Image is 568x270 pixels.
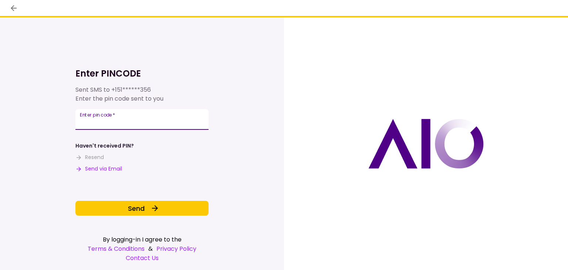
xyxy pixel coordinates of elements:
[75,165,122,173] button: Send via Email
[75,201,209,216] button: Send
[128,203,145,213] span: Send
[75,244,209,253] div: &
[75,68,209,80] h1: Enter PINCODE
[80,112,115,118] label: Enter pin code
[156,244,196,253] a: Privacy Policy
[75,85,209,103] div: Sent SMS to Enter the pin code sent to you
[368,119,484,169] img: AIO logo
[75,142,134,150] div: Haven't received PIN?
[75,153,104,161] button: Resend
[75,235,209,244] div: By logging-in I agree to the
[75,253,209,263] a: Contact Us
[7,2,20,14] button: back
[88,244,145,253] a: Terms & Conditions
